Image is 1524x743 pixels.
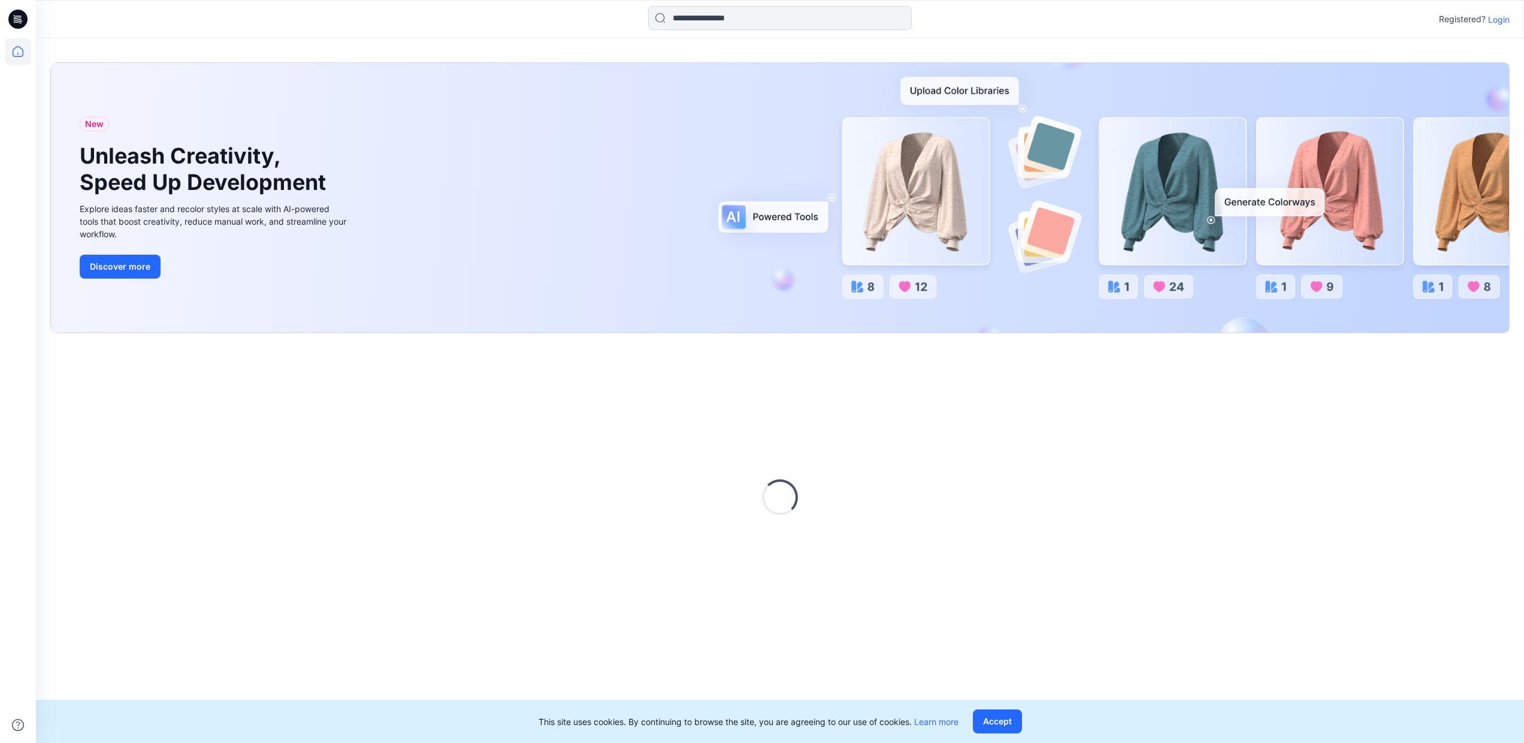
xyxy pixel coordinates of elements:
[914,717,958,727] a: Learn more
[80,255,161,279] button: Discover more
[80,203,349,240] div: Explore ideas faster and recolor styles at scale with AI-powered tools that boost creativity, red...
[85,117,104,131] span: New
[1439,12,1486,26] p: Registered?
[973,709,1022,733] button: Accept
[80,143,331,195] h1: Unleash Creativity, Speed Up Development
[539,715,958,728] p: This site uses cookies. By continuing to browse the site, you are agreeing to our use of cookies.
[1488,13,1510,26] p: Login
[80,255,349,279] a: Discover more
